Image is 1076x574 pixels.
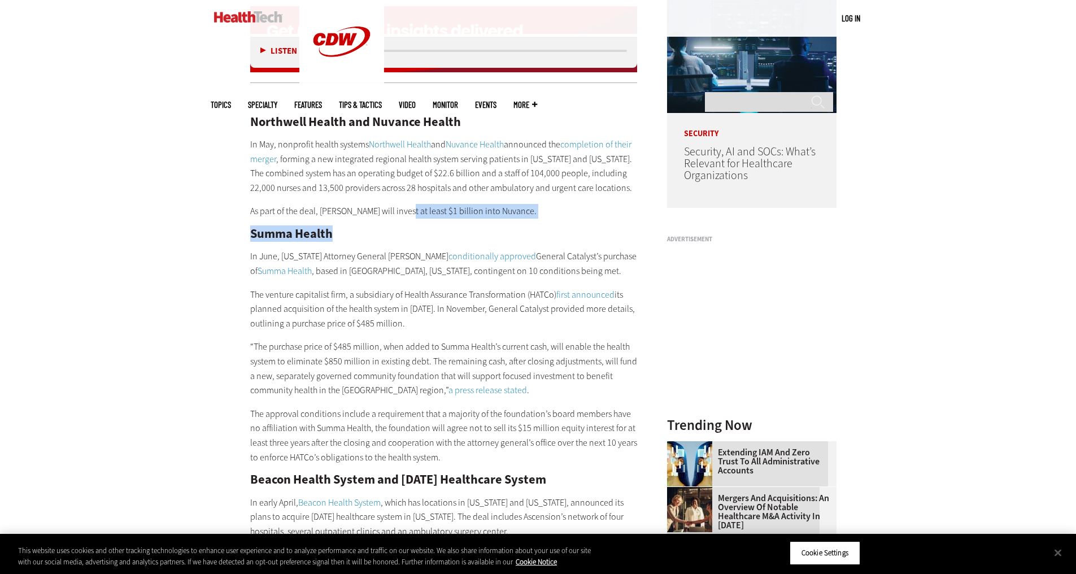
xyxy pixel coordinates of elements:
[667,236,837,242] h3: Advertisement
[667,441,718,450] a: abstract image of woman with pixelated face
[399,101,416,109] a: Video
[250,228,638,240] h2: Summa Health
[667,441,712,486] img: abstract image of woman with pixelated face
[667,247,837,388] iframe: advertisement
[248,101,277,109] span: Specialty
[18,545,592,567] div: This website uses cookies and other tracking technologies to enhance user experience and to analy...
[475,101,496,109] a: Events
[258,265,312,277] a: Summa Health
[250,138,631,165] a: completion of their merger
[667,487,718,496] a: business leaders shake hands in conference room
[433,101,458,109] a: MonITor
[250,407,638,464] p: The approval conditions include a requirement that a majority of the foundation’s board members h...
[250,340,638,397] p: “The purchase price of $485 million, when added to Summa Health’s current cash, will enable the h...
[667,487,712,532] img: business leaders shake hands in conference room
[250,288,638,331] p: The venture capitalist firm, a subsidiary of Health Assurance Transformation (HATCo) its planned ...
[842,12,860,24] div: User menu
[513,101,537,109] span: More
[556,289,615,301] a: first announced
[339,101,382,109] a: Tips & Tactics
[448,250,536,262] a: conditionally approved
[299,75,384,86] a: CDW
[842,13,860,23] a: Log in
[369,138,431,150] a: Northwell Health
[298,497,381,508] a: Beacon Health System
[790,541,860,565] button: Cookie Settings
[211,101,231,109] span: Topics
[250,473,638,486] h2: Beacon Health System and [DATE] Healthcare System
[250,249,638,278] p: In June, [US_STATE] Attorney General [PERSON_NAME] General Catalyst’s purchase of , based in [GEO...
[214,11,282,23] img: Home
[448,384,527,396] a: a press release stated
[667,494,830,530] a: Mergers and Acquisitions: An Overview of Notable Healthcare M&A Activity in [DATE]
[250,495,638,539] p: In early April, , which has locations in [US_STATE] and [US_STATE], announced its plans to acquir...
[667,113,837,138] p: Security
[516,557,557,567] a: More information about your privacy
[250,137,638,195] p: In May, nonprofit health systems and announced the , forming a new integrated regional health sys...
[294,101,322,109] a: Features
[1045,540,1070,565] button: Close
[667,448,830,475] a: Extending IAM and Zero Trust to All Administrative Accounts
[250,116,638,128] h2: Northwell Health and Nuvance Health
[684,144,816,183] a: Security, AI and SOCs: What’s Relevant for Healthcare Organizations
[667,418,837,432] h3: Trending Now
[446,138,504,150] a: Nuvance Health
[250,204,638,219] p: As part of the deal, [PERSON_NAME] will invest at least $1 billion into Nuvance.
